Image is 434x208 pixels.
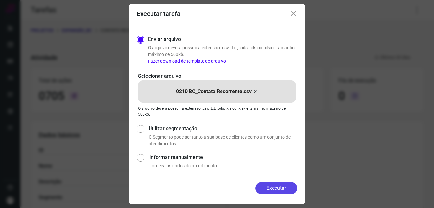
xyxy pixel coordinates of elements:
p: Selecionar arquivo [138,72,296,80]
label: Utilizar segmentação [149,125,297,132]
h3: Executar tarefa [137,10,181,18]
p: 0210 BC_Contato Recorrente.csv [176,88,252,95]
a: Fazer download de template de arquivo [148,59,226,64]
label: Informar manualmente [149,154,297,161]
button: Executar [255,182,297,194]
p: O arquivo deverá possuir a extensão .csv, .txt, .ods, .xls ou .xlsx e tamanho máximo de 500kb. [138,106,296,117]
p: Forneça os dados do atendimento. [149,163,297,169]
p: O Segmento pode ser tanto a sua base de clientes como um conjunto de atendimentos. [149,134,297,147]
p: O arquivo deverá possuir a extensão .csv, .txt, .ods, .xls ou .xlsx e tamanho máximo de 500kb. [148,44,297,65]
label: Enviar arquivo [148,36,181,43]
